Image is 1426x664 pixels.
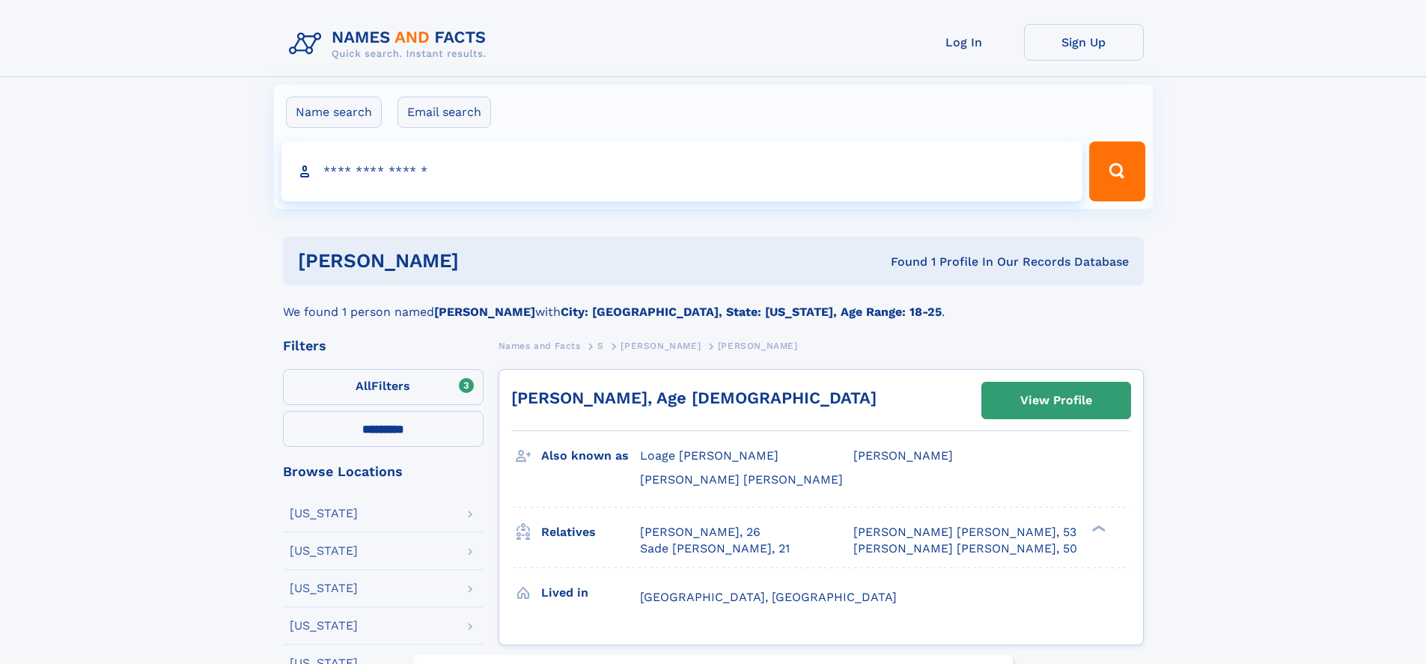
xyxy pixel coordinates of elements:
[281,141,1083,201] input: search input
[561,305,942,319] b: City: [GEOGRAPHIC_DATA], State: [US_STATE], Age Range: 18-25
[1020,383,1092,418] div: View Profile
[541,580,640,606] h3: Lived in
[283,369,484,405] label: Filters
[597,336,604,355] a: S
[904,24,1024,61] a: Log In
[674,254,1129,270] div: Found 1 Profile In Our Records Database
[621,336,701,355] a: [PERSON_NAME]
[290,620,358,632] div: [US_STATE]
[283,339,484,353] div: Filters
[640,448,778,463] span: Loage [PERSON_NAME]
[597,341,604,351] span: S
[621,341,701,351] span: [PERSON_NAME]
[290,545,358,557] div: [US_STATE]
[853,540,1077,557] a: [PERSON_NAME] [PERSON_NAME], 50
[356,379,371,393] span: All
[982,383,1130,418] a: View Profile
[298,252,675,270] h1: [PERSON_NAME]
[541,520,640,545] h3: Relatives
[1088,523,1106,533] div: ❯
[1089,141,1145,201] button: Search Button
[283,285,1144,321] div: We found 1 person named with .
[290,508,358,520] div: [US_STATE]
[1024,24,1144,61] a: Sign Up
[853,448,953,463] span: [PERSON_NAME]
[499,336,581,355] a: Names and Facts
[511,389,877,407] a: [PERSON_NAME], Age [DEMOGRAPHIC_DATA]
[397,97,491,128] label: Email search
[283,465,484,478] div: Browse Locations
[434,305,535,319] b: [PERSON_NAME]
[541,443,640,469] h3: Also known as
[853,524,1076,540] a: [PERSON_NAME] [PERSON_NAME], 53
[283,24,499,64] img: Logo Names and Facts
[640,524,761,540] a: [PERSON_NAME], 26
[286,97,382,128] label: Name search
[640,540,790,557] a: Sade [PERSON_NAME], 21
[290,582,358,594] div: [US_STATE]
[640,472,843,487] span: [PERSON_NAME] [PERSON_NAME]
[718,341,798,351] span: [PERSON_NAME]
[640,590,897,604] span: [GEOGRAPHIC_DATA], [GEOGRAPHIC_DATA]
